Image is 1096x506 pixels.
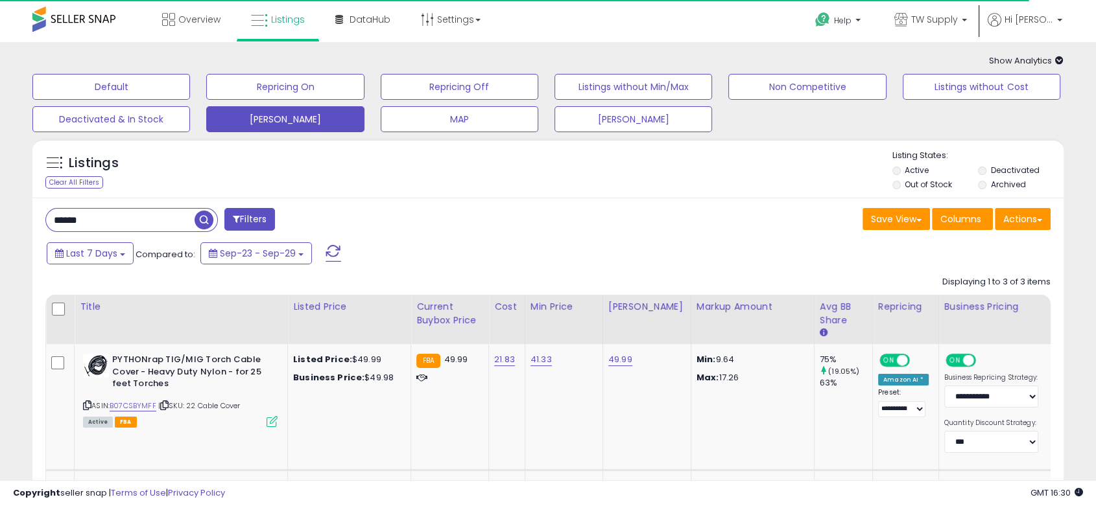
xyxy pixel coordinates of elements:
button: Non Competitive [728,74,886,100]
span: ON [881,355,897,366]
div: seller snap | | [13,487,225,500]
span: 49.99 [444,353,468,365]
span: Show Analytics [989,54,1064,67]
span: Help [834,15,852,26]
a: 41.33 [530,353,552,366]
div: Preset: [878,388,929,417]
label: Active [905,165,929,176]
span: Columns [940,213,981,225]
button: Last 7 Days [47,242,134,264]
b: PYTHONrap TIG/MIG Torch Cable Cover - Heavy Duty Nylon - for 25 feet Torches [112,354,270,393]
strong: Max: [697,371,719,384]
button: Listings without Min/Max [554,74,712,100]
span: OFF [908,355,929,366]
button: [PERSON_NAME] [206,106,364,132]
label: Business Repricing Strategy: [944,373,1038,382]
p: 9.64 [697,354,804,365]
p: Listing States: [892,150,1064,162]
a: Privacy Policy [168,487,225,499]
button: [PERSON_NAME] [554,106,712,132]
span: Hi [PERSON_NAME] [1005,13,1053,26]
a: 21.83 [494,353,515,366]
a: B07CSBYMFF [110,400,156,411]
button: Default [32,74,190,100]
img: 517F+XFVroL._SL40_.jpg [83,354,109,378]
div: Avg BB Share [820,300,867,327]
b: Listed Price: [293,353,352,365]
span: 2025-10-7 16:30 GMT [1030,487,1083,499]
div: Amazon AI * [878,374,929,385]
div: Current Buybox Price [416,300,483,327]
label: Deactivated [991,165,1040,176]
button: Columns [932,208,993,230]
div: [PERSON_NAME] [608,300,685,314]
div: Business Pricing [944,300,1076,314]
button: MAP [381,106,538,132]
small: FBA [416,354,440,368]
div: Listed Price [293,300,405,314]
div: Markup Amount [697,300,809,314]
span: Compared to: [136,248,195,260]
strong: Copyright [13,487,60,499]
div: Min Price [530,300,597,314]
button: Listings without Cost [903,74,1060,100]
p: 17.26 [697,372,804,384]
button: Repricing Off [381,74,538,100]
span: Listings [271,13,305,26]
small: (19.05%) [828,366,859,376]
span: Overview [178,13,220,26]
span: FBA [115,417,137,428]
button: Sep-23 - Sep-29 [200,242,312,264]
div: Repricing [878,300,933,314]
span: | SKU: 22 Cable Cover [158,400,241,411]
div: 75% [820,354,872,365]
b: Business Price: [293,371,364,384]
span: TW Supply [911,13,958,26]
div: Clear All Filters [45,176,103,189]
div: Title [80,300,282,314]
i: Get Help [815,12,831,28]
span: DataHub [350,13,390,26]
span: ON [947,355,963,366]
div: $49.98 [293,372,401,384]
span: Last 7 Days [66,247,117,260]
strong: Min: [697,353,716,365]
span: All listings currently available for purchase on Amazon [83,417,113,428]
a: 49.99 [608,353,632,366]
button: Actions [995,208,1051,230]
h5: Listings [69,154,119,172]
a: Hi [PERSON_NAME] [988,13,1062,42]
label: Out of Stock [905,179,952,190]
div: 63% [820,377,872,389]
div: Cost [494,300,519,314]
button: Save View [863,208,930,230]
span: Sep-23 - Sep-29 [220,247,296,260]
button: Filters [224,208,275,231]
small: Avg BB Share. [820,327,828,339]
span: OFF [973,355,994,366]
a: Help [805,2,874,42]
label: Archived [991,179,1026,190]
button: Repricing On [206,74,364,100]
div: Displaying 1 to 3 of 3 items [942,276,1051,288]
div: ASIN: [83,354,278,426]
label: Quantity Discount Strategy: [944,419,1038,428]
a: Terms of Use [111,487,166,499]
div: $49.99 [293,354,401,365]
button: Deactivated & In Stock [32,106,190,132]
